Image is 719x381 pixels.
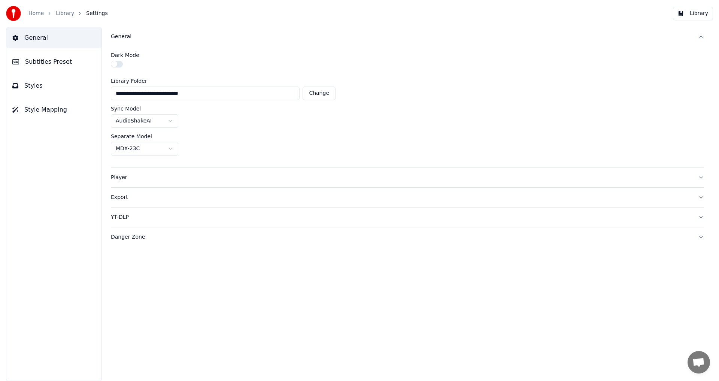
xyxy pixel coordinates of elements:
[111,227,704,247] button: Danger Zone
[111,33,692,40] div: General
[56,10,74,17] a: Library
[111,214,692,221] div: YT-DLP
[24,105,67,114] span: Style Mapping
[6,6,21,21] img: youka
[111,106,141,111] label: Sync Model
[688,351,710,374] div: Open chat
[6,75,101,96] button: Styles
[111,27,704,46] button: General
[111,208,704,227] button: YT-DLP
[6,27,101,48] button: General
[111,46,704,167] div: General
[111,78,336,84] label: Library Folder
[28,10,44,17] a: Home
[6,99,101,120] button: Style Mapping
[111,168,704,187] button: Player
[111,194,692,201] div: Export
[25,57,72,66] span: Subtitles Preset
[28,10,108,17] nav: breadcrumb
[111,174,692,181] div: Player
[6,51,101,72] button: Subtitles Preset
[111,188,704,207] button: Export
[111,134,152,139] label: Separate Model
[303,87,336,100] button: Change
[673,7,713,20] button: Library
[111,52,139,58] label: Dark Mode
[24,81,43,90] span: Styles
[111,233,692,241] div: Danger Zone
[24,33,48,42] span: General
[86,10,107,17] span: Settings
